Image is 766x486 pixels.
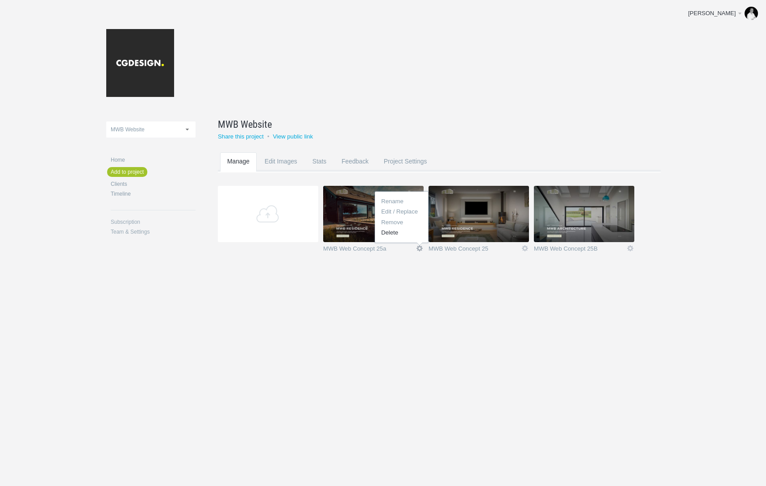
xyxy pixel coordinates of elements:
[218,117,638,131] a: MWB Website
[218,186,318,242] a: Add
[106,29,174,97] img: cgdesign-logo_20181107023645.jpg
[323,186,424,242] img: cgdesign_uy85pg_thumb.jpg
[334,152,376,188] a: Feedback
[111,126,145,133] span: MWB Website
[429,246,521,255] a: MWB Web Concept 25
[111,157,196,163] a: Home
[416,244,424,252] a: Icon
[111,219,196,225] a: Subscription
[111,191,196,197] a: Timeline
[688,9,737,18] div: [PERSON_NAME]
[745,7,758,20] img: b266d24ef14a10db8de91460bb94a5c0
[305,152,333,188] a: Stats
[375,227,429,238] a: Delete
[375,217,429,227] a: Remove
[521,244,529,252] a: Icon
[375,196,429,206] a: Rename
[218,117,272,131] span: MWB Website
[377,152,434,188] a: Project Settings
[258,152,304,188] a: Edit Images
[267,133,270,140] small: •
[218,133,264,140] a: Share this project
[681,4,762,22] a: [PERSON_NAME]
[323,246,416,255] a: MWB Web Concept 25a
[534,246,626,255] a: MWB Web Concept 25B
[534,186,634,242] img: cgdesign_lalz15_thumb.jpg
[220,152,257,188] a: Manage
[273,133,313,140] a: View public link
[429,186,529,242] img: cgdesign_nzohk4_thumb.jpg
[111,229,196,235] a: Team & Settings
[111,181,196,187] a: Clients
[107,167,147,177] a: Add to project
[626,244,634,252] a: Icon
[375,206,429,217] a: Edit / Replace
